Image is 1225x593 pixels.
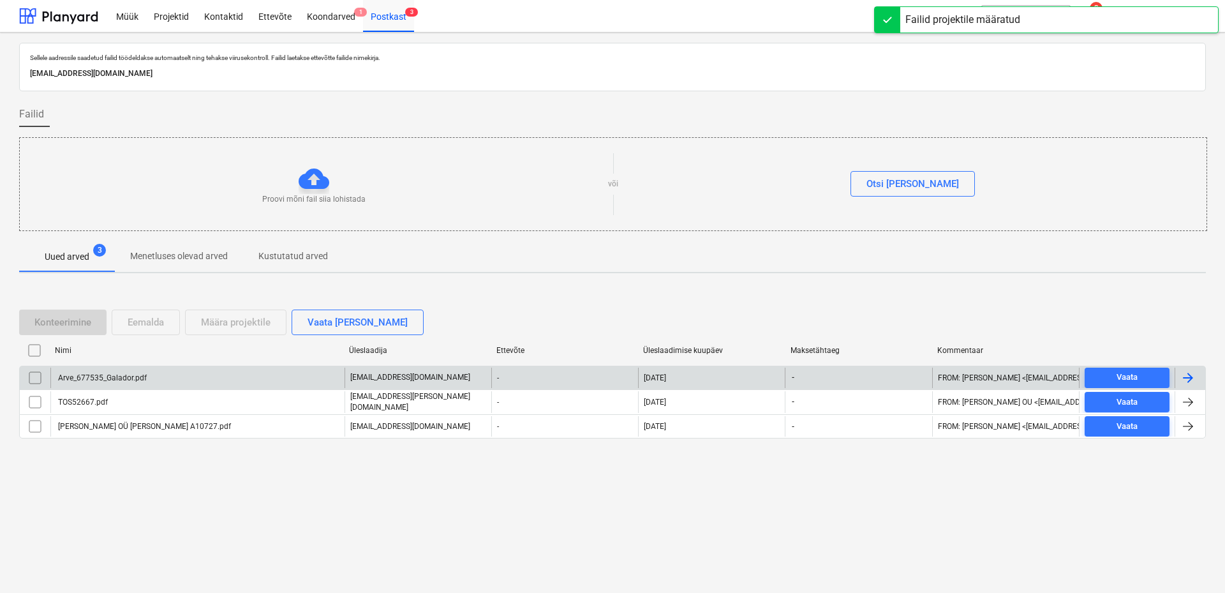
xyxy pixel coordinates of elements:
[30,54,1195,62] p: Sellele aadressile saadetud failid töödeldakse automaatselt ning tehakse viirusekontroll. Failid ...
[354,8,367,17] span: 1
[258,250,328,263] p: Kustutatud arved
[1117,419,1138,434] div: Vaata
[56,398,108,407] div: TOS52667.pdf
[19,107,44,122] span: Failid
[644,373,666,382] div: [DATE]
[350,372,470,383] p: [EMAIL_ADDRESS][DOMAIN_NAME]
[1161,532,1225,593] iframe: Chat Widget
[1085,392,1169,412] button: Vaata
[791,421,796,432] span: -
[56,373,147,382] div: Arve_677535_Galador.pdf
[349,346,486,355] div: Üleslaadija
[491,416,638,437] div: -
[308,314,408,331] div: Vaata [PERSON_NAME]
[55,346,339,355] div: Nimi
[1117,370,1138,385] div: Vaata
[644,398,666,407] div: [DATE]
[491,368,638,388] div: -
[350,391,486,413] p: [EMAIL_ADDRESS][PERSON_NAME][DOMAIN_NAME]
[791,372,796,383] span: -
[1085,368,1169,388] button: Vaata
[93,244,106,257] span: 3
[905,12,1020,27] div: Failid projektile määratud
[45,250,89,264] p: Uued arved
[130,250,228,263] p: Menetluses olevad arved
[262,194,366,205] p: Proovi mõni fail siia lohistada
[608,179,618,190] p: või
[937,346,1074,355] div: Kommentaar
[644,422,666,431] div: [DATE]
[292,310,424,335] button: Vaata [PERSON_NAME]
[491,391,638,413] div: -
[56,422,231,431] div: [PERSON_NAME] OÜ [PERSON_NAME] A10727.pdf
[405,8,418,17] span: 3
[791,396,796,407] span: -
[791,346,928,355] div: Maksetähtaeg
[30,67,1195,80] p: [EMAIL_ADDRESS][DOMAIN_NAME]
[350,421,470,432] p: [EMAIL_ADDRESS][DOMAIN_NAME]
[496,346,634,355] div: Ettevõte
[19,137,1207,231] div: Proovi mõni fail siia lohistadavõiOtsi [PERSON_NAME]
[643,346,780,355] div: Üleslaadimise kuupäev
[866,176,959,192] div: Otsi [PERSON_NAME]
[1117,395,1138,410] div: Vaata
[1085,416,1169,437] button: Vaata
[850,171,975,197] button: Otsi [PERSON_NAME]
